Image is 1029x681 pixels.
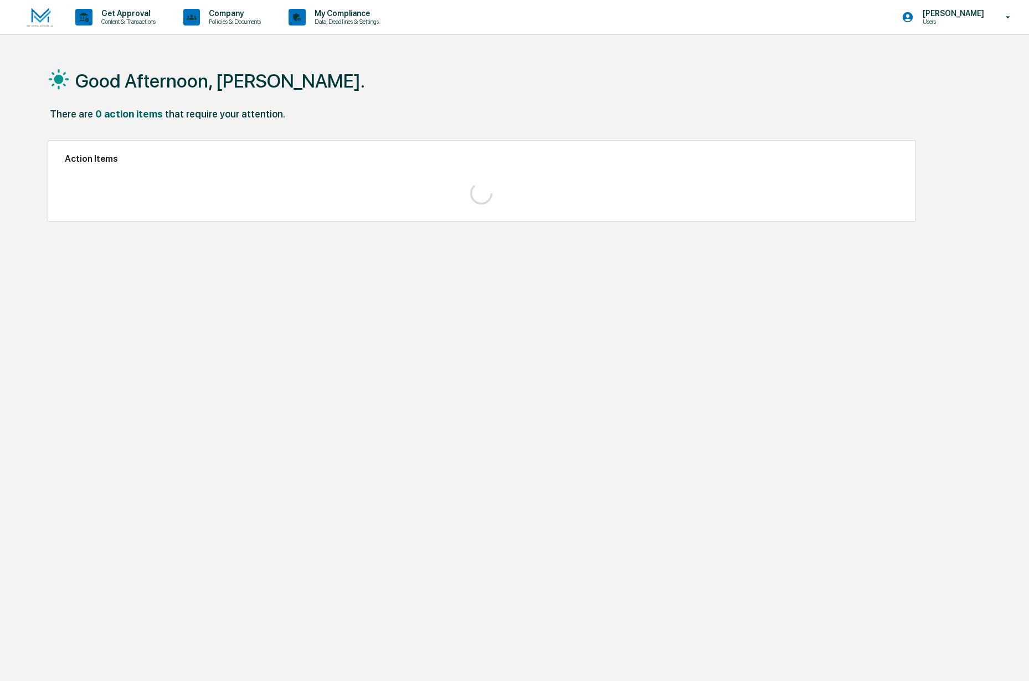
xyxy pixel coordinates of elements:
[306,9,384,18] p: My Compliance
[75,70,365,92] h1: Good Afternoon, [PERSON_NAME].
[27,8,53,27] img: logo
[95,108,163,120] div: 0 action items
[92,9,161,18] p: Get Approval
[200,9,266,18] p: Company
[914,9,990,18] p: [PERSON_NAME]
[200,18,266,25] p: Policies & Documents
[92,18,161,25] p: Content & Transactions
[65,153,898,164] h2: Action Items
[50,108,93,120] div: There are
[914,18,990,25] p: Users
[165,108,285,120] div: that require your attention.
[306,18,384,25] p: Data, Deadlines & Settings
